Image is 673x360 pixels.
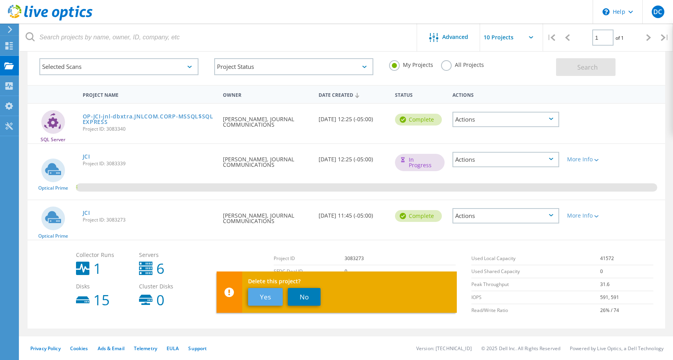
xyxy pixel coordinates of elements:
td: Read/Write Ratio [471,304,600,317]
div: Project Status [214,58,373,75]
td: SFDC Deal ID [274,265,345,278]
div: In Progress [395,154,445,171]
div: [PERSON_NAME], JOURNAL COMMUNICATIONS [219,144,315,175]
div: Selected Scans [39,58,198,75]
span: Cluster Disks [139,284,194,289]
span: of 1 [616,35,624,41]
div: Actions [452,152,559,167]
div: Actions [452,208,559,223]
span: Collector Runs [76,252,131,258]
td: 41572 [600,252,653,265]
div: Project Name [79,87,219,102]
li: © 2025 Dell Inc. All Rights Reserved [481,345,560,352]
span: DC [653,9,662,15]
b: 0 [156,293,165,307]
div: [DATE] 12:25 (-05:00) [315,104,391,130]
div: More Info [567,213,610,218]
div: Status [391,87,449,102]
a: Telemetry [134,345,157,352]
div: [PERSON_NAME], JOURNAL COMMUNICATIONS [219,104,315,135]
span: Project ID: 3083273 [83,218,215,222]
a: Privacy Policy [30,345,61,352]
td: Project ID [274,252,345,265]
b: 6 [156,262,165,276]
span: Project ID: 3083339 [83,161,215,166]
span: Servers [139,252,194,258]
td: 591, 591 [600,291,653,304]
td: Peak Throughput [471,278,600,291]
label: All Projects [441,60,484,68]
svg: \n [603,8,610,15]
div: Actions [452,112,559,127]
div: [DATE] 12:25 (-05:00) [315,144,391,170]
li: Powered by Live Optics, a Dell Technology [570,345,664,352]
div: More Info [567,157,610,162]
a: OP-JCI-jnl-dbxtra.JNLCOM.CORP-MSSQL$SQLEXPRESS [83,114,215,125]
span: Optical Prime [38,234,68,238]
button: Search [556,58,616,76]
span: Advanced [442,34,468,40]
span: Optical Prime [38,186,68,190]
div: [DATE] 11:45 (-05:00) [315,200,391,226]
td: 31.6 [600,278,653,291]
td: 26% / 74 [600,304,653,317]
a: Ads & Email [98,345,124,352]
div: | [543,24,559,52]
td: IOPS [471,291,600,304]
a: EULA [167,345,179,352]
button: No [288,288,321,306]
td: Used Shared Capacity [471,265,600,278]
label: My Projects [389,60,433,68]
td: 3083273 [345,252,456,265]
span: Delete this project? [248,279,450,284]
span: Project ID: 3083340 [83,127,215,131]
td: Used Local Capacity [471,252,600,265]
span: Search [577,63,598,72]
div: [PERSON_NAME], JOURNAL COMMUNICATIONS [219,200,315,232]
li: Version: [TECHNICAL_ID] [416,345,472,352]
div: | [657,24,673,52]
span: 0.15% [76,183,77,190]
input: Search projects by name, owner, ID, company, etc [20,24,417,51]
div: Complete [395,210,442,222]
div: Complete [395,114,442,126]
a: Support [188,345,207,352]
a: Cookies [70,345,88,352]
b: 1 [93,262,102,276]
span: SQL Server [41,137,65,142]
div: Date Created [315,87,391,102]
a: Live Optics Dashboard [8,17,93,22]
a: JCI [83,210,90,216]
span: Disks [76,284,131,289]
div: Actions [449,87,563,102]
button: Yes [248,288,283,306]
div: Owner [219,87,315,102]
a: JCI [83,154,90,159]
b: 15 [93,293,110,307]
td: 0 [600,265,653,278]
td: 0 [345,265,456,278]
